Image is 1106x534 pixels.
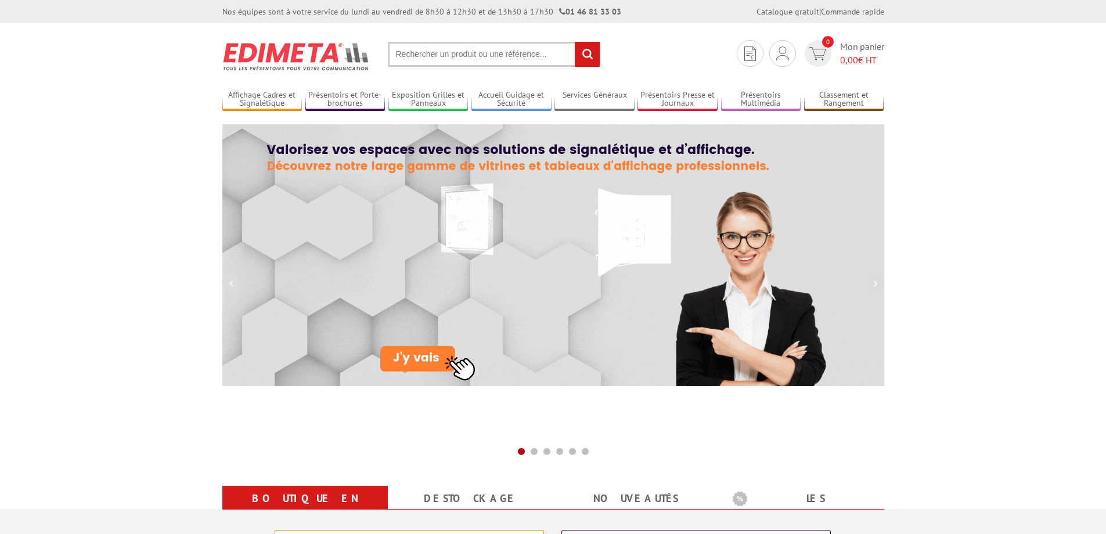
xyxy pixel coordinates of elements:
a: Catalogue gratuit [756,6,819,17]
input: rechercher [575,42,600,67]
a: Classement et Rangement [804,90,884,109]
a: Exposition Grilles et Panneaux [388,90,469,109]
strong: 01 46 81 33 03 [559,6,621,17]
span: € HT [840,53,884,67]
div: Nos équipes sont à votre service du lundi au vendredi de 8h30 à 12h30 et de 13h30 à 17h30 [222,6,621,17]
span: 0 [822,36,834,48]
span: Mon panier [840,40,884,67]
a: Accueil Guidage et Sécurité [471,90,552,109]
a: Boutique en ligne [236,488,374,530]
input: Rechercher un produit ou une référence... [388,42,600,67]
div: | [756,6,884,17]
a: Services Généraux [554,90,635,109]
b: Les promotions [733,488,878,511]
a: Les promotions [733,488,870,530]
span: 0,00 [840,54,858,66]
a: nouveautés [567,488,705,509]
a: Présentoirs Presse et Journaux [637,90,718,109]
a: Affichage Cadres et Signalétique [222,90,302,109]
img: devis rapide [776,46,789,60]
a: devis rapide 0 Mon panier 0,00€ HT [802,40,884,67]
img: Présentoir, panneau, stand - Edimeta - PLV, affichage, mobilier bureau, entreprise [222,35,370,78]
a: Présentoirs et Porte-brochures [305,90,386,109]
a: Destockage [402,488,539,509]
a: Commande rapide [821,6,884,17]
img: devis rapide [809,47,826,60]
img: devis rapide [744,46,756,61]
a: Présentoirs Multimédia [721,90,801,109]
